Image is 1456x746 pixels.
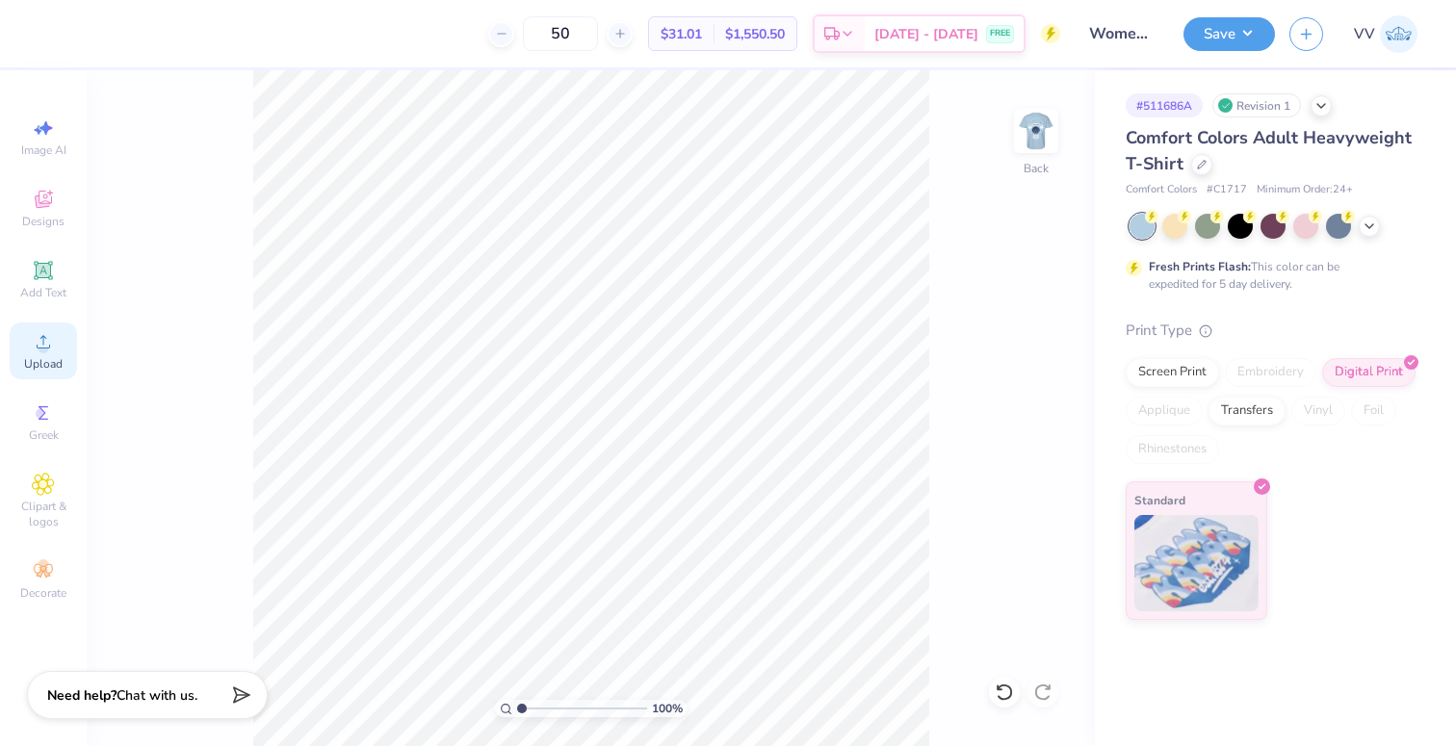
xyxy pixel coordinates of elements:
[1134,490,1185,510] span: Standard
[117,686,197,705] span: Chat with us.
[29,427,59,443] span: Greek
[1225,358,1316,387] div: Embroidery
[1354,15,1417,53] a: VV
[1354,23,1375,45] span: VV
[1126,435,1219,464] div: Rhinestones
[523,16,598,51] input: – –
[21,142,66,158] span: Image AI
[1183,17,1275,51] button: Save
[1126,93,1203,117] div: # 511686A
[652,700,683,717] span: 100 %
[10,499,77,529] span: Clipart & logos
[1380,15,1417,53] img: Via Villanueva
[1126,358,1219,387] div: Screen Print
[1149,258,1386,293] div: This color can be expedited for 5 day delivery.
[1291,397,1345,425] div: Vinyl
[20,285,66,300] span: Add Text
[1134,515,1259,611] img: Standard
[1209,397,1286,425] div: Transfers
[1322,358,1416,387] div: Digital Print
[1017,112,1055,150] img: Back
[874,24,978,44] span: [DATE] - [DATE]
[1126,397,1203,425] div: Applique
[1126,320,1417,342] div: Print Type
[1126,126,1412,175] span: Comfort Colors Adult Heavyweight T-Shirt
[661,24,702,44] span: $31.01
[1212,93,1301,117] div: Revision 1
[1351,397,1396,425] div: Foil
[22,214,65,229] span: Designs
[990,27,1010,40] span: FREE
[1207,182,1247,198] span: # C1717
[1126,182,1197,198] span: Comfort Colors
[47,686,117,705] strong: Need help?
[24,356,63,372] span: Upload
[1149,259,1251,274] strong: Fresh Prints Flash:
[1075,14,1169,53] input: Untitled Design
[1257,182,1353,198] span: Minimum Order: 24 +
[20,585,66,601] span: Decorate
[725,24,785,44] span: $1,550.50
[1024,160,1049,177] div: Back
